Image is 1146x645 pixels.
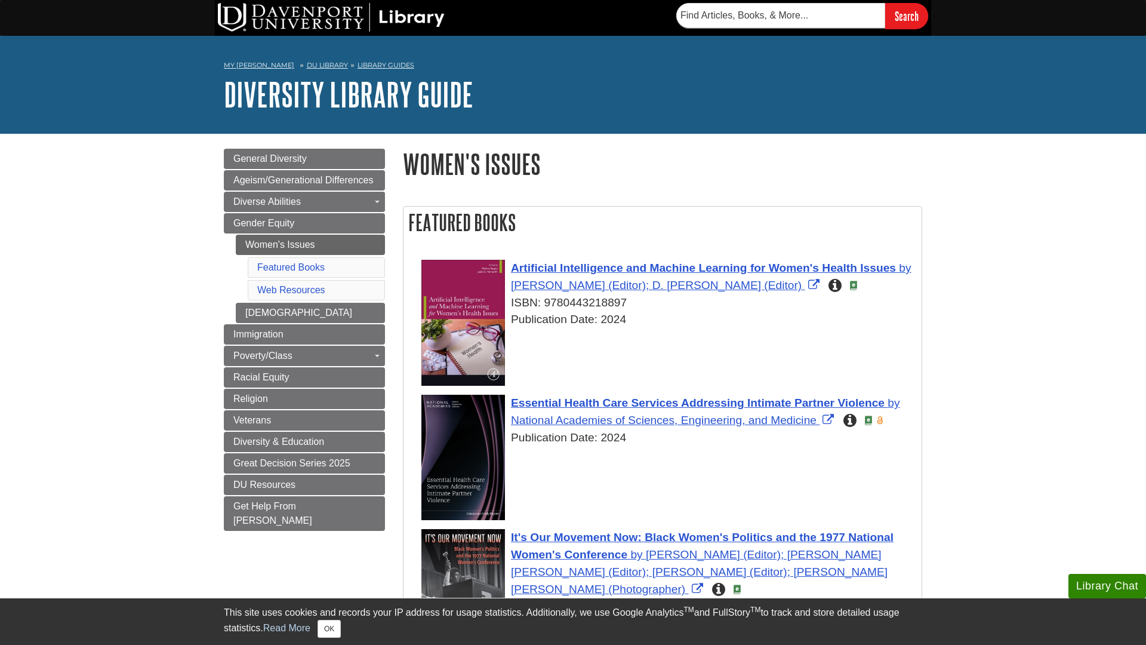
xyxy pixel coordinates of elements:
div: ISBN: 9780443218897 [421,294,916,312]
sup: TM [750,606,760,614]
span: Ageism/Generational Differences [233,175,374,185]
img: DU Library [218,3,445,32]
a: Great Decision Series 2025 [224,453,385,474]
span: Immigration [233,329,284,339]
span: by [899,262,911,274]
div: Publication Date: 2024 [421,429,916,447]
span: Diverse Abilities [233,196,301,207]
a: Link opens in new window [511,531,894,595]
input: Find Articles, Books, & More... [676,3,885,28]
span: Poverty/Class [233,351,292,361]
a: DU Library [307,61,348,69]
span: Great Decision Series 2025 [233,458,350,468]
a: Racial Equity [224,367,385,388]
a: Link opens in new window [511,262,911,291]
sup: TM [683,606,694,614]
a: Immigration [224,324,385,345]
div: Publication Date: 2024 [421,311,916,328]
a: Diversity Library Guide [224,76,473,113]
a: Read More [263,623,310,633]
span: General Diversity [233,153,307,164]
a: Web Resources [257,285,325,295]
img: Cover Art [421,395,505,520]
span: Artificial Intelligence and Machine Learning for Women's Health Issues [511,262,896,274]
a: Poverty/Class [224,346,385,366]
a: Ageism/Generational Differences [224,170,385,191]
div: Guide Page Menu [224,149,385,531]
span: [PERSON_NAME] (Editor); [PERSON_NAME] [PERSON_NAME] (Editor); [PERSON_NAME] (Editor); [PERSON_NAM... [511,548,888,595]
span: by [888,397,899,409]
a: Link opens in new window [511,397,900,426]
img: Open Access [876,416,885,425]
img: e-Book [732,585,742,594]
a: Library Guides [358,61,414,69]
span: Veterans [233,415,271,425]
a: Get Help From [PERSON_NAME] [224,496,385,531]
span: Gender Equity [233,218,294,228]
a: General Diversity [224,149,385,169]
span: by [630,548,642,561]
img: e-Book [864,416,873,425]
a: Veterans [224,410,385,431]
a: My [PERSON_NAME] [224,60,294,70]
a: Women's Issues [236,235,385,255]
span: National Academies of Sciences, Engineering, and Medicine [511,414,817,426]
form: Searches DU Library's articles, books, and more [676,3,928,29]
a: DU Resources [224,475,385,495]
nav: breadcrumb [224,57,922,76]
button: Library Chat [1068,574,1146,598]
a: [DEMOGRAPHIC_DATA] [236,303,385,323]
span: Diversity & Education [233,437,324,447]
span: Essential Health Care Services Addressing Intimate Partner Violence [511,397,885,409]
img: Cover Art [421,260,505,386]
a: Diversity & Education [224,432,385,452]
div: This site uses cookies and records your IP address for usage statistics. Additionally, we use Goo... [224,606,922,638]
a: Religion [224,389,385,409]
span: [PERSON_NAME] (Editor); D. [PERSON_NAME] (Editor) [511,279,802,291]
a: Diverse Abilities [224,192,385,212]
span: Religion [233,394,268,404]
h2: Featured Books [403,207,922,238]
span: Get Help From [PERSON_NAME] [233,501,312,526]
button: Close [318,620,341,638]
span: DU Resources [233,480,295,490]
span: Racial Equity [233,372,289,382]
input: Search [885,3,928,29]
a: Featured Books [257,262,325,272]
a: Gender Equity [224,213,385,234]
img: e-Book [849,281,858,290]
h1: Women's Issues [403,149,922,179]
span: It's Our Movement Now: Black Women's Politics and the 1977 National Women's Conference [511,531,894,561]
